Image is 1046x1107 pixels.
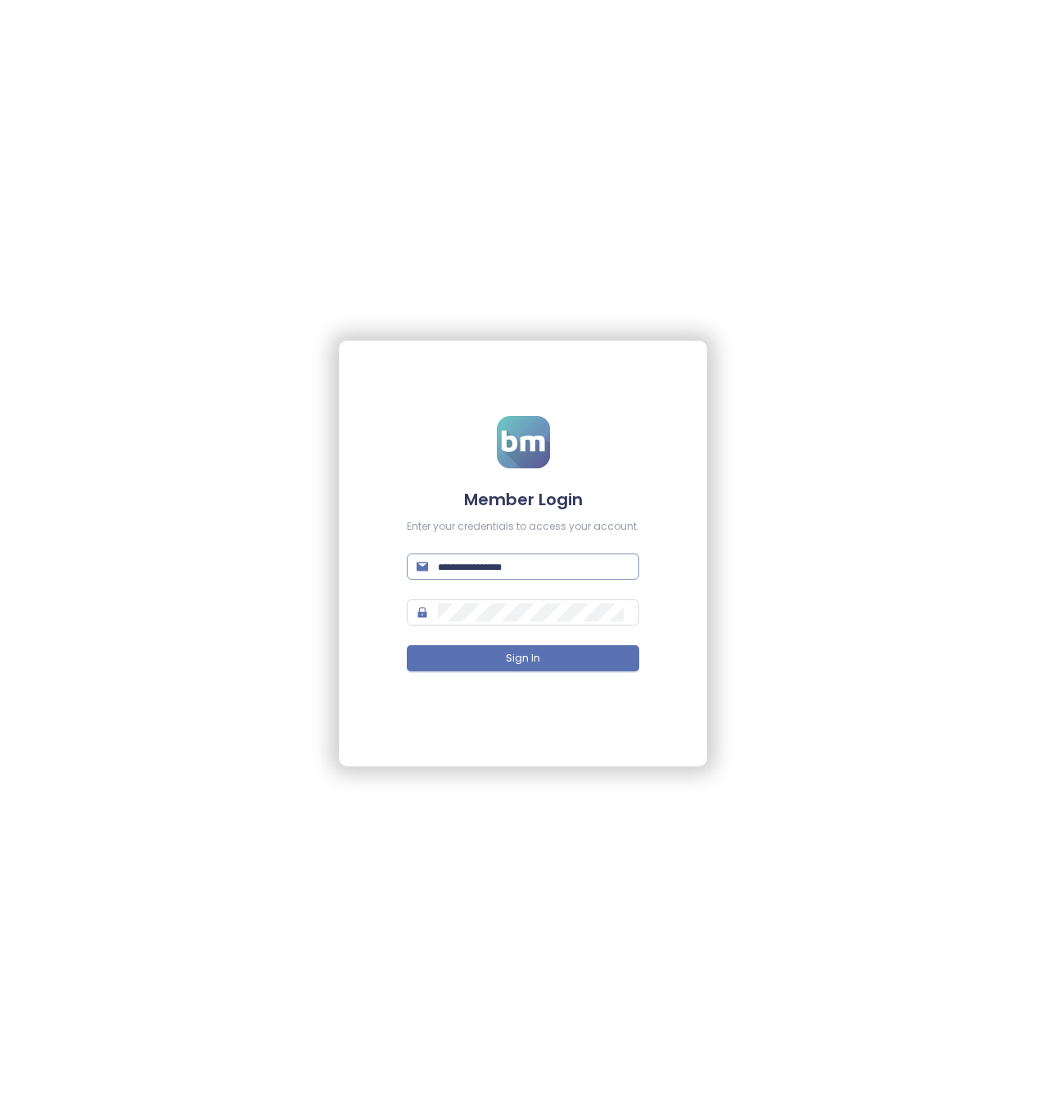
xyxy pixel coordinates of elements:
[407,488,639,511] h4: Member Login
[407,645,639,671] button: Sign In
[506,651,540,666] span: Sign In
[407,519,639,535] div: Enter your credentials to access your account.
[417,607,428,618] span: lock
[497,416,550,468] img: logo
[417,561,428,572] span: mail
